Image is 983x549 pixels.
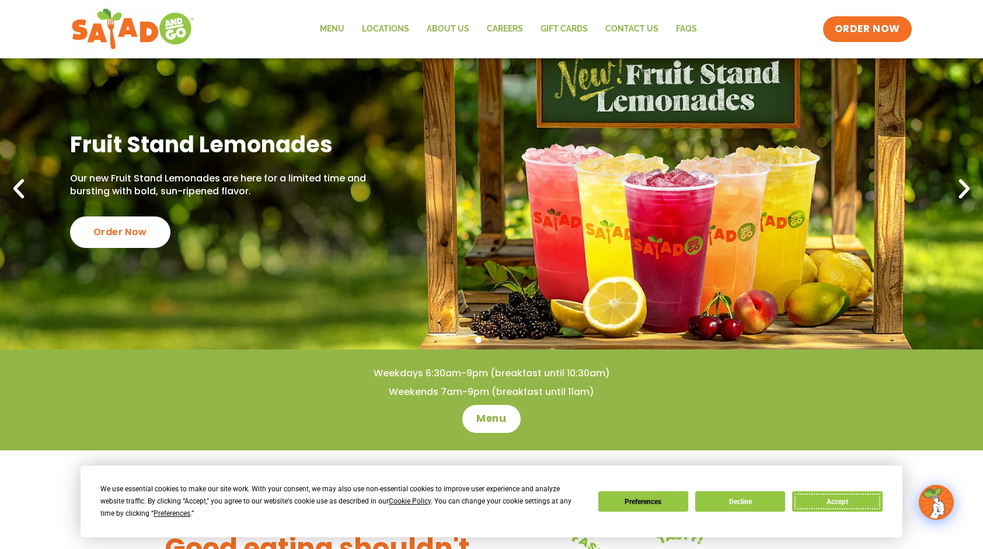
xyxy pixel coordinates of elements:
h4: Weekends 7am-9pm (breakfast until 11am) [23,386,960,398]
a: Careers [478,16,532,43]
a: Contact Us [597,16,667,43]
p: Our new Fruit Stand Lemonades are here for a limited time and bursting with bold, sun-ripened fla... [70,172,371,198]
button: Accept [792,491,882,512]
a: Locations [353,16,418,43]
span: Menu [476,412,506,426]
a: GIFT CARDS [532,16,597,43]
span: Go to slide 1 [475,337,482,343]
button: Decline [695,491,785,512]
div: Cookie Consent Prompt [81,466,902,537]
div: Order Now [70,216,170,248]
div: We use essential cookies to make our site work. With your consent, we may also use non-essential ... [100,483,584,520]
a: FAQs [667,16,706,43]
a: Menu [462,405,520,433]
h2: Fruit Stand Lemonades [70,130,371,159]
button: Preferences [598,491,688,512]
img: new-SAG-logo-768×292 [71,6,194,53]
a: About Us [418,16,478,43]
div: Next slide [951,176,977,202]
a: ORDER NOW [823,16,912,42]
img: wpChatIcon [920,486,953,519]
h4: Weekdays 6:30am-9pm (breakfast until 10:30am) [23,367,960,380]
span: ORDER NOW [835,22,900,36]
div: Previous slide [6,176,32,202]
span: Preferences [154,509,190,517]
span: Cookie Policy [389,497,431,505]
span: Go to slide 3 [502,337,508,343]
a: Menu [311,16,353,43]
span: Go to slide 2 [489,337,495,343]
nav: Menu [311,16,706,43]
